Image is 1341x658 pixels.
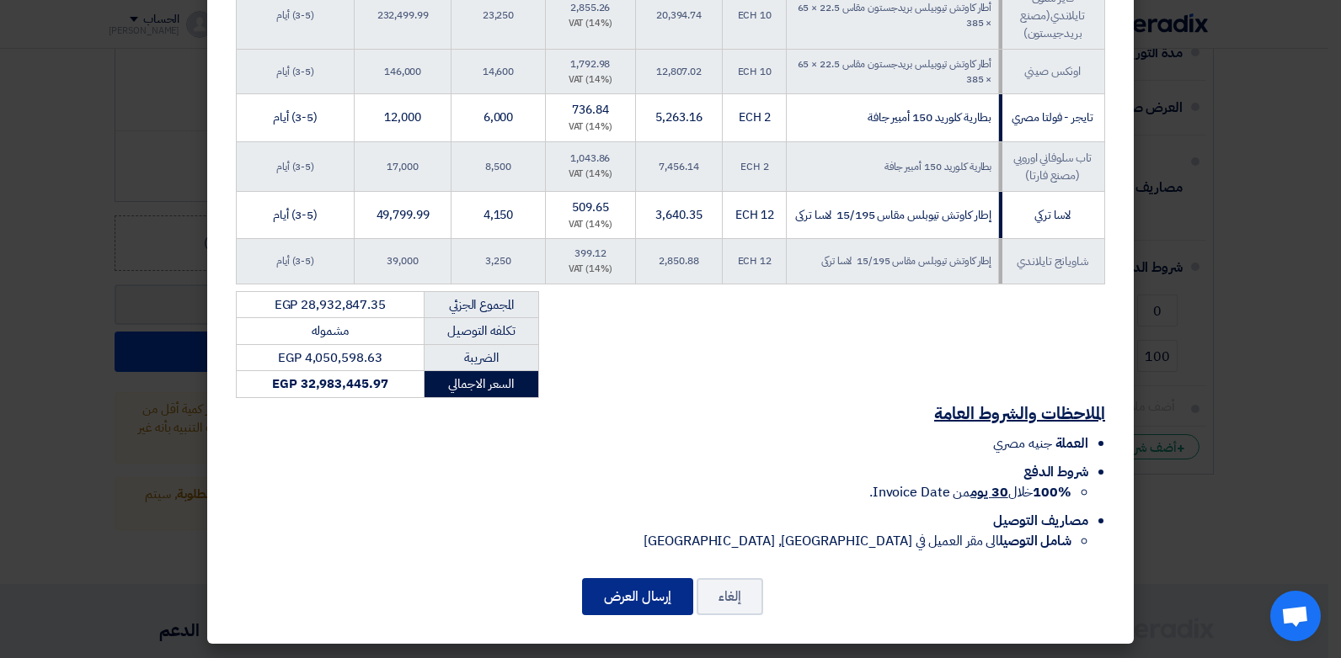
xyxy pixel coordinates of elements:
td: السعر الاجمالي [424,371,538,398]
span: 49,799.99 [377,206,430,224]
span: 6,000 [484,109,514,126]
strong: شامل التوصيل [999,531,1071,551]
span: 399.12 [574,246,606,261]
span: (3-5) أيام [273,109,318,126]
span: 39,000 [387,253,418,268]
span: 4,150 [484,206,514,224]
td: شاويانج تايلاندي [999,239,1105,284]
span: أطار كاوتش تيوبيلس بريدجستون مقاس 22.5 × 65 × 385 [798,56,992,87]
span: جنيه مصري [993,433,1051,454]
span: 1,043.86 [570,151,610,166]
span: 1,792.98 [570,56,610,72]
span: 5,263.16 [655,109,702,126]
td: تاب سلوفاني اوروبي (مصنع فارتا) [999,141,1105,191]
span: 509.65 [572,199,608,216]
span: بطارية كلوريد 150 أمبير جافة [868,109,991,126]
span: 14,600 [483,64,514,79]
td: المجموع الجزئي [424,291,538,318]
span: بطارية كلوريد 150 أمبير جافة [884,159,991,174]
span: 2,850.88 [659,253,698,268]
span: 12,000 [384,109,420,126]
span: 20,394.74 [656,8,702,23]
span: (3-5) أيام [273,206,318,224]
div: (14%) VAT [553,263,628,277]
span: 3,640.35 [655,206,702,224]
span: مصاريف التوصيل [993,511,1088,531]
span: 12,807.02 [656,64,702,79]
span: 2 ECH [739,109,771,126]
span: إطار كاوتش تيوبلس مقاس 15/195 لاسا تركى [795,206,991,224]
span: إطار كاوتش تيوبلس مقاس 15/195 لاسا تركى [821,253,991,268]
strong: 100% [1033,482,1071,502]
span: 12 ECH [735,206,773,224]
span: خلال من Invoice Date. [869,482,1071,502]
span: 17,000 [387,159,418,174]
span: 7,456.14 [659,159,698,174]
span: 23,250 [483,8,514,23]
span: شروط الدفع [1023,462,1088,482]
button: إلغاء [697,578,763,615]
span: (3-5) أيام [276,253,314,268]
span: 8,500 [485,159,511,174]
td: تايجر - فولتا مصري [999,94,1105,142]
span: 146,000 [384,64,421,79]
span: العملة [1055,433,1088,454]
div: (14%) VAT [553,17,628,31]
span: (3-5) أيام [276,159,314,174]
td: اونكس صيني [999,49,1105,94]
span: 2 ECH [740,159,769,174]
u: الملاحظات والشروط العامة [934,401,1105,426]
div: (14%) VAT [553,218,628,232]
div: (14%) VAT [553,73,628,88]
span: مشموله [312,321,349,340]
span: EGP 4,050,598.63 [278,348,382,367]
span: 3,250 [485,253,511,268]
td: لاسا تركي [999,191,1105,239]
div: (14%) VAT [553,120,628,135]
td: EGP 28,932,847.35 [237,291,425,318]
strong: EGP 32,983,445.97 [272,374,387,393]
span: 10 ECH [738,8,772,23]
span: 10 ECH [738,64,772,79]
span: 232,499.99 [377,8,429,23]
td: تكلفه التوصيل [424,318,538,345]
li: الى مقر العميل في [GEOGRAPHIC_DATA], [GEOGRAPHIC_DATA] [236,531,1071,551]
span: 736.84 [572,101,608,119]
div: Open chat [1270,591,1321,641]
button: إرسال العرض [582,578,693,615]
span: 12 ECH [738,253,772,268]
span: (3-5) أيام [276,64,314,79]
u: 30 يوم [970,482,1007,502]
td: الضريبة [424,344,538,371]
div: (14%) VAT [553,167,628,182]
span: (3-5) أيام [276,8,314,23]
